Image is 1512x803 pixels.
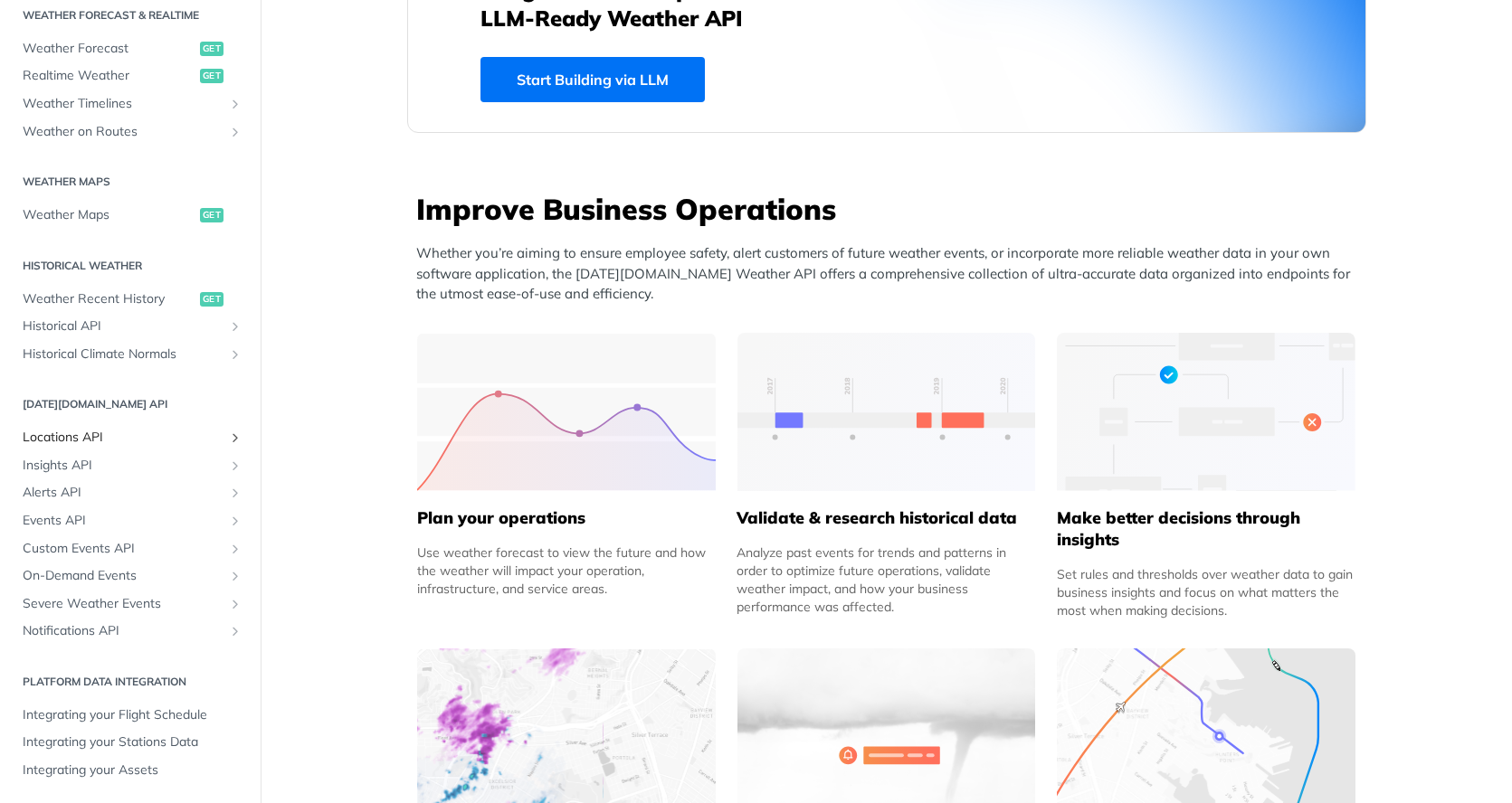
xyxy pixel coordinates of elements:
[23,40,195,58] span: Weather Forecast
[200,292,223,307] span: get
[200,69,223,83] span: get
[480,57,705,102] a: Start Building via LLM
[23,457,223,475] span: Insights API
[14,562,247,590] a: On-Demand EventsShow subpages for On-Demand Events
[23,67,195,85] span: Realtime Weather
[416,243,1366,305] p: Whether you’re aiming to ensure employee safety, alert customers of future weather events, or inc...
[14,479,247,506] a: Alerts APIShow subpages for Alerts API
[23,345,223,364] span: Historical Climate Normals
[23,567,223,585] span: On-Demand Events
[228,430,242,445] button: Show subpages for Locations API
[14,313,247,340] a: Historical APIShow subpages for Historical API
[228,319,242,334] button: Show subpages for Historical API
[228,514,242,528] button: Show subpages for Events API
[23,706,242,724] span: Integrating your Flight Schedule
[23,123,223,141] span: Weather on Routes
[228,486,242,500] button: Show subpages for Alerts API
[14,341,247,368] a: Historical Climate NormalsShow subpages for Historical Climate Normals
[14,757,247,784] a: Integrating your Assets
[200,208,223,222] span: get
[737,507,1035,529] h5: Validate & research historical data
[23,429,223,447] span: Locations API
[416,189,1366,229] h3: Improve Business Operations
[200,42,223,56] span: get
[23,290,195,308] span: Weather Recent History
[23,95,223,113] span: Weather Timelines
[14,7,247,24] h2: Weather Forecast & realtime
[228,458,242,473] button: Show subpages for Insights API
[23,622,223,640] span: Notifications API
[23,733,242,751] span: Integrating your Stations Data
[23,484,223,502] span: Alerts API
[228,624,242,638] button: Show subpages for Notifications API
[23,595,223,613] span: Severe Weather Events
[23,206,195,224] span: Weather Maps
[1057,507,1355,551] h5: Make better decisions through insights
[14,618,247,645] a: Notifications APIShow subpages for Notifications API
[14,90,247,118] a: Weather TimelinesShow subpages for Weather Timelines
[737,333,1036,491] img: 13d7ca0-group-496-2.svg
[14,396,247,412] h2: [DATE][DOMAIN_NAME] API
[14,118,247,146] a: Weather on RoutesShow subpages for Weather on Routes
[14,590,247,618] a: Severe Weather EventsShow subpages for Severe Weather Events
[14,452,247,479] a: Insights APIShow subpages for Insights API
[14,535,247,562] a: Custom Events APIShow subpages for Custom Events API
[14,35,247,62] a: Weather Forecastget
[417,507,716,529] h5: Plan your operations
[14,507,247,534] a: Events APIShow subpages for Events API
[417,333,716,491] img: 39565e8-group-4962x.svg
[228,97,242,111] button: Show subpages for Weather Timelines
[14,286,247,313] a: Weather Recent Historyget
[737,543,1035,616] div: Analyze past events for trends and patterns in order to optimize future operations, validate weat...
[228,125,242,139] button: Show subpages for Weather on Routes
[228,597,242,611] button: Show subpages for Severe Weather Events
[23,761,242,779] span: Integrating your Assets
[228,542,242,556] button: Show subpages for Custom Events API
[14,729,247,756] a: Integrating your Stations Data
[14,174,247,190] h2: Weather Maps
[228,347,242,362] button: Show subpages for Historical Climate Normals
[14,62,247,90] a: Realtime Weatherget
[23,540,223,558] span: Custom Events API
[14,202,247,229] a: Weather Mapsget
[1057,333,1355,491] img: a22d113-group-496-32x.svg
[417,543,716,598] div: Use weather forecast to view the future and how the weather will impact your operation, infrastru...
[23,317,223,335] span: Historical API
[23,512,223,530] span: Events API
[14,424,247,451] a: Locations APIShow subpages for Locations API
[14,258,247,274] h2: Historical Weather
[14,702,247,729] a: Integrating your Flight Schedule
[14,674,247,690] h2: Platform DATA integration
[1057,565,1355,619] div: Set rules and thresholds over weather data to gain business insights and focus on what matters th...
[228,569,242,583] button: Show subpages for On-Demand Events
